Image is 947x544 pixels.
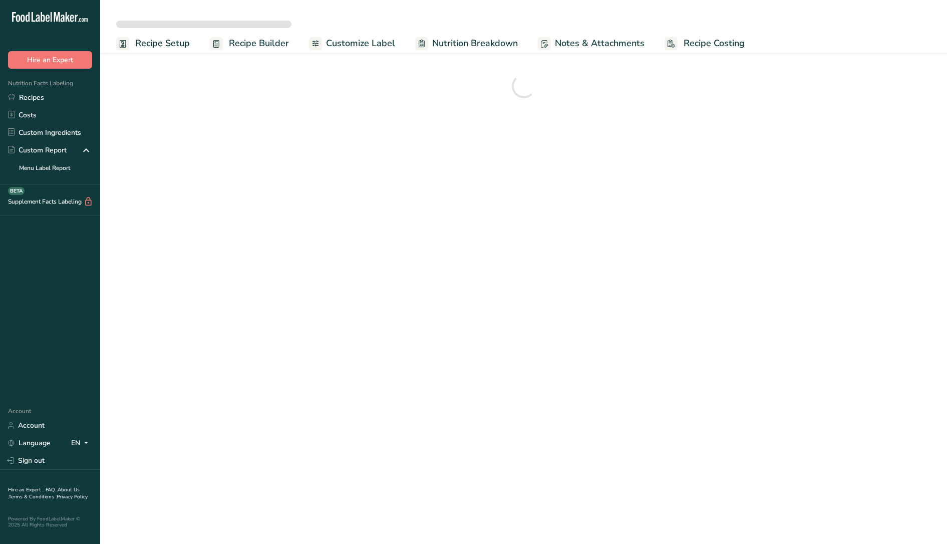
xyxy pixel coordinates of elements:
[415,32,518,55] a: Nutrition Breakdown
[46,486,58,493] a: FAQ .
[309,32,395,55] a: Customize Label
[538,32,645,55] a: Notes & Attachments
[71,437,92,449] div: EN
[8,434,51,452] a: Language
[8,486,80,500] a: About Us .
[229,37,289,50] span: Recipe Builder
[8,486,44,493] a: Hire an Expert .
[9,493,57,500] a: Terms & Conditions .
[8,145,67,155] div: Custom Report
[210,32,289,55] a: Recipe Builder
[326,37,395,50] span: Customize Label
[8,516,92,528] div: Powered By FoodLabelMaker © 2025 All Rights Reserved
[116,32,190,55] a: Recipe Setup
[57,493,88,500] a: Privacy Policy
[432,37,518,50] span: Nutrition Breakdown
[555,37,645,50] span: Notes & Attachments
[135,37,190,50] span: Recipe Setup
[8,187,25,195] div: BETA
[665,32,745,55] a: Recipe Costing
[8,51,92,69] button: Hire an Expert
[684,37,745,50] span: Recipe Costing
